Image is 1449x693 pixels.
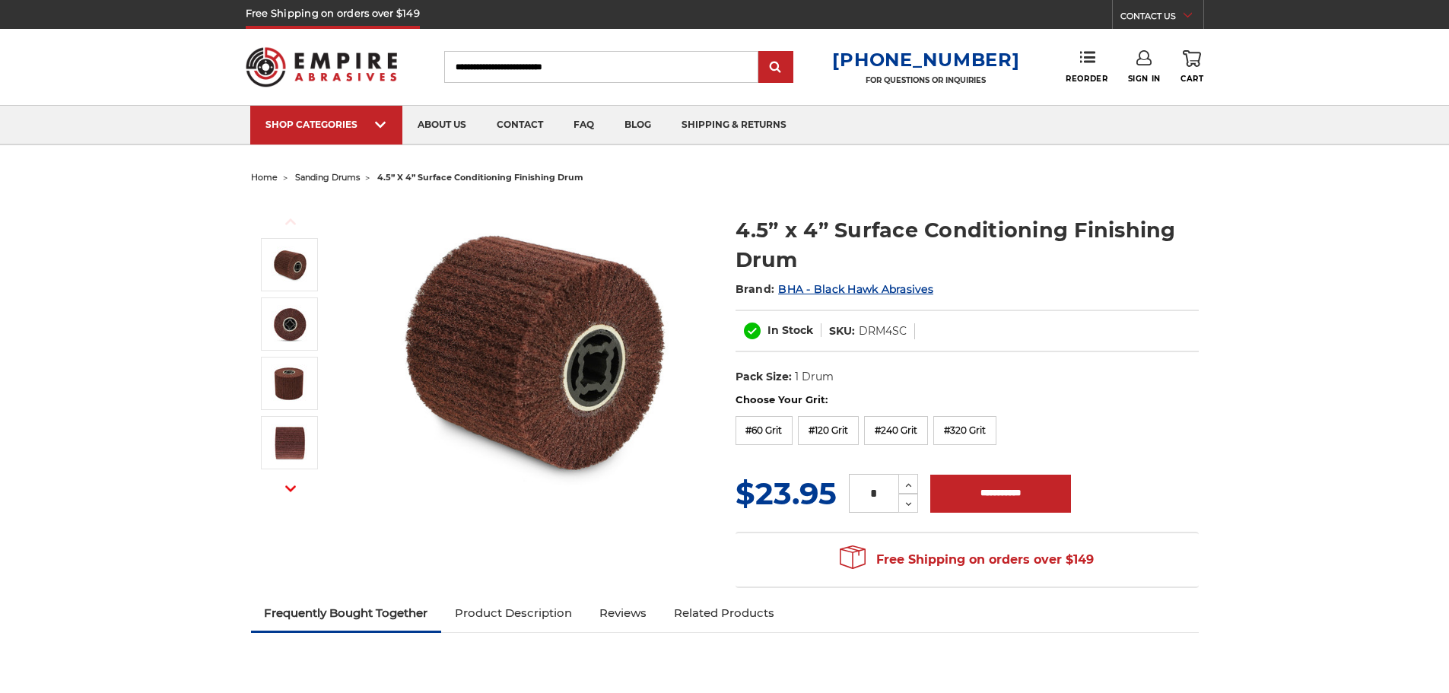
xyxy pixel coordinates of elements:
[609,106,666,145] a: blog
[586,596,660,630] a: Reviews
[736,215,1199,275] h1: 4.5” x 4” Surface Conditioning Finishing Drum
[271,305,309,343] img: 4.5" x 4" Surface Conditioning Finishing Drum - 3/4 Inch Quad Key Arbor
[666,106,802,145] a: shipping & returns
[1120,8,1203,29] a: CONTACT US
[1128,74,1161,84] span: Sign In
[1066,74,1107,84] span: Reorder
[832,75,1019,85] p: FOR QUESTIONS OR INQUIRIES
[377,172,583,183] span: 4.5” x 4” surface conditioning finishing drum
[859,323,907,339] dd: DRM4SC
[272,472,309,505] button: Next
[265,119,387,130] div: SHOP CATEGORIES
[295,172,360,183] a: sanding drums
[832,49,1019,71] a: [PHONE_NUMBER]
[795,369,834,385] dd: 1 Drum
[829,323,855,339] dt: SKU:
[736,282,775,296] span: Brand:
[840,545,1094,575] span: Free Shipping on orders over $149
[271,246,309,284] img: 4.5 Inch Surface Conditioning Finishing Drum
[736,393,1199,408] label: Choose Your Grit:
[660,596,788,630] a: Related Products
[778,282,933,296] a: BHA - Black Hawk Abrasives
[271,424,309,462] img: 4.5” x 4” Surface Conditioning Finishing Drum
[251,172,278,183] a: home
[1180,74,1203,84] span: Cart
[736,475,837,512] span: $23.95
[1180,50,1203,84] a: Cart
[272,205,309,238] button: Previous
[481,106,558,145] a: contact
[402,106,481,145] a: about us
[1066,50,1107,83] a: Reorder
[441,596,586,630] a: Product Description
[767,323,813,337] span: In Stock
[558,106,609,145] a: faq
[246,37,398,97] img: Empire Abrasives
[271,364,309,402] img: Non Woven Finishing Sanding Drum
[381,199,685,504] img: 4.5 Inch Surface Conditioning Finishing Drum
[251,596,442,630] a: Frequently Bought Together
[736,369,792,385] dt: Pack Size:
[761,52,791,83] input: Submit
